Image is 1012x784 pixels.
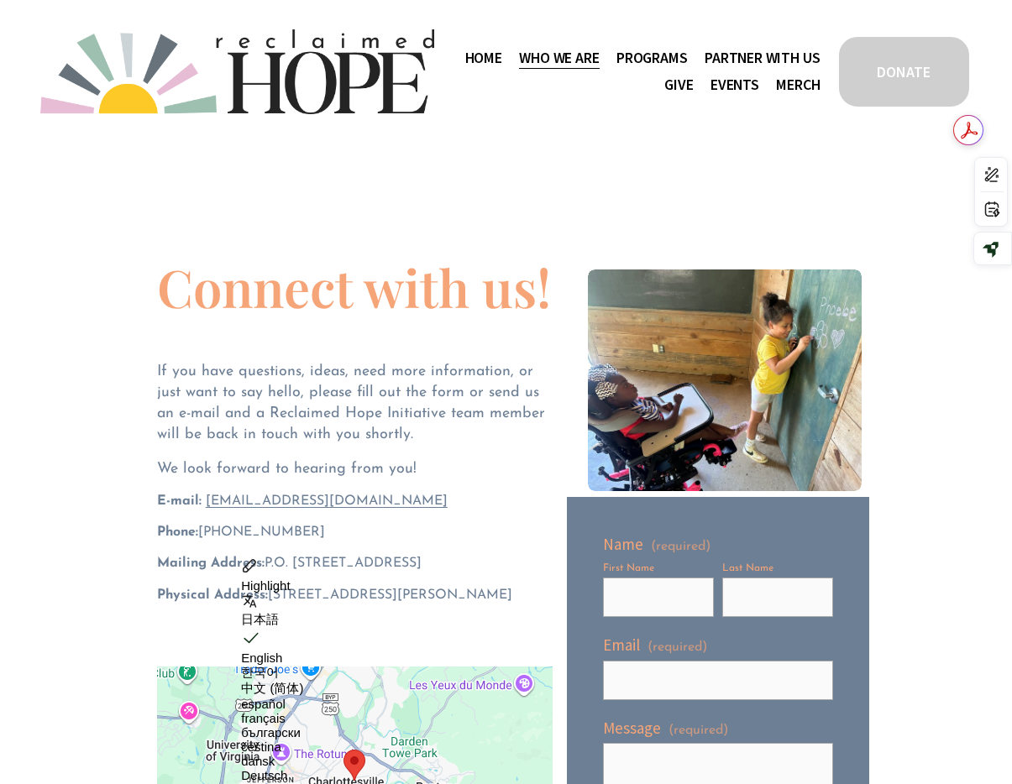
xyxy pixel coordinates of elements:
a: Home [465,44,502,71]
img: Reclaimed Hope Initiative [40,29,434,114]
strong: E-mail: [157,494,202,508]
strong: Physical Address: [157,588,268,602]
span: (required) [669,721,728,740]
strong: Phone: [157,525,198,539]
a: DONATE [836,34,972,109]
a: folder dropdown [519,44,599,71]
a: Give [664,71,693,98]
a: [EMAIL_ADDRESS][DOMAIN_NAME] [206,494,448,508]
div: 中文 (简体) [241,681,440,697]
div: Last Name [722,562,833,578]
div: čeština [241,740,440,754]
a: folder dropdown [705,44,820,71]
div: français [241,711,440,725]
span: If you have questions, ideas, need more information, or just want to say hello, please fill out t... [157,364,550,442]
span: P.O. [STREET_ADDRESS] [157,557,422,570]
div: dansk [241,754,440,768]
span: (required) [651,541,710,554]
span: Email [603,634,640,656]
span: Message [603,717,661,739]
span: Partner With Us [705,46,820,71]
div: First Name [603,562,714,578]
span: Name [603,533,643,555]
a: Events [710,71,759,98]
a: folder dropdown [616,44,688,71]
span: ‪[PHONE_NUMBER]‬ [157,525,325,539]
a: Merch [776,71,820,98]
div: български [241,725,440,740]
span: [STREET_ADDRESS][PERSON_NAME] [157,588,512,602]
h1: Connect with us! [157,261,551,313]
div: español [241,697,440,711]
span: (required) [648,638,707,656]
div: Highlight [241,578,440,593]
span: We look forward to hearing from you! [157,462,417,476]
div: Deutsch [241,768,440,782]
strong: Mailing Address: [157,557,265,570]
div: 한국어 [241,665,440,681]
span: Programs [616,46,688,71]
div: English [241,651,440,665]
span: Who We Are [519,46,599,71]
div: 日本語 [241,612,440,628]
